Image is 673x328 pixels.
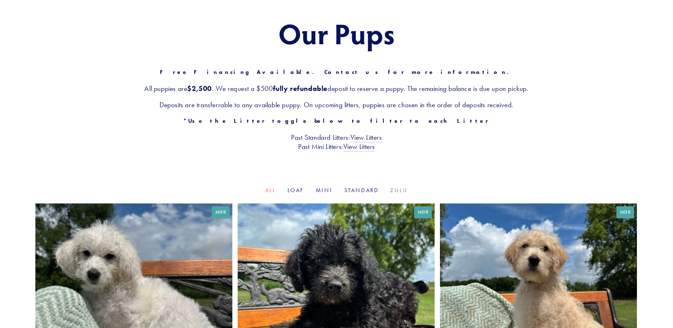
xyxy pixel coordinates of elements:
a: Standard [344,187,379,194]
strong: $2,500 [187,84,212,93]
a: View Litters [350,133,382,142]
strong: Free Financing Available. Contact us for more information. [160,69,513,75]
a: Mini [316,187,333,194]
a: Loaf [288,187,304,194]
a: Zulu [390,187,408,194]
h3: Past Standard Litters: Past Mini Litters: [35,133,638,151]
h3: All puppies are . We request a $500 deposit to reserve a puppy. The remaining balance is due upon... [35,84,638,93]
h3: Deposits are transferrable to any available puppy. On upcoming litters, puppies are chosen in the... [35,100,638,109]
a: All [265,187,276,194]
h1: Our Pups [35,18,638,49]
a: View Litters [343,142,375,151]
strong: *Use the Litter toggle below to filter to each Litter [183,117,490,124]
strong: fully refundable [273,84,328,93]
